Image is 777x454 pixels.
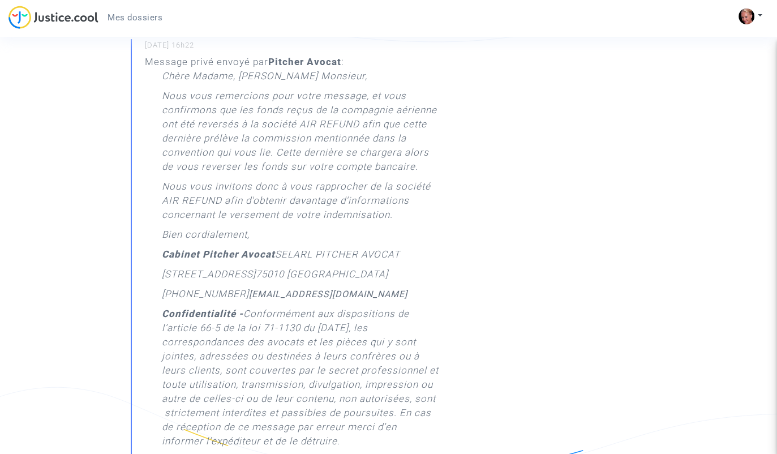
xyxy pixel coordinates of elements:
p: SELARL PITCHER AVOCAT [275,247,400,267]
small: [DATE] 16h22 [145,40,440,55]
p: 75010 [GEOGRAPHIC_DATA] [256,267,388,287]
span: Mes dossiers [108,12,162,23]
a: Mes dossiers [98,9,171,26]
b: Pitcher Avocat [268,56,341,67]
p: Nous vous remercions pour votre message, et vous confirmons que les fonds reçus de la compagnie a... [162,89,440,179]
strong: Cabinet Pitcher Avocat [162,249,275,260]
strong: Confidentialité - [162,308,243,319]
a: [EMAIL_ADDRESS][DOMAIN_NAME] [249,289,407,299]
p: Bien cordialement, [162,228,250,247]
p: Chère Madame, [PERSON_NAME] Monsieur, [162,69,367,89]
p: Nous vous invitons donc à vous rapprocher de la société AIR REFUND afin d'obtenir davantage d'inf... [162,179,440,228]
img: jc-logo.svg [8,6,98,29]
p: [STREET_ADDRESS] [162,267,256,287]
p: [PHONE_NUMBER] [162,287,249,307]
i: Conformément aux dispositions de l’article 66-5 de la loi 71-1130 du [DATE], les correspondances ... [162,308,439,447]
img: ACg8ocKx2fJsjWow0WHpON_qAAqRGBIWveBnfaLO0yi65KwA0b0=s96-c [739,8,754,24]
